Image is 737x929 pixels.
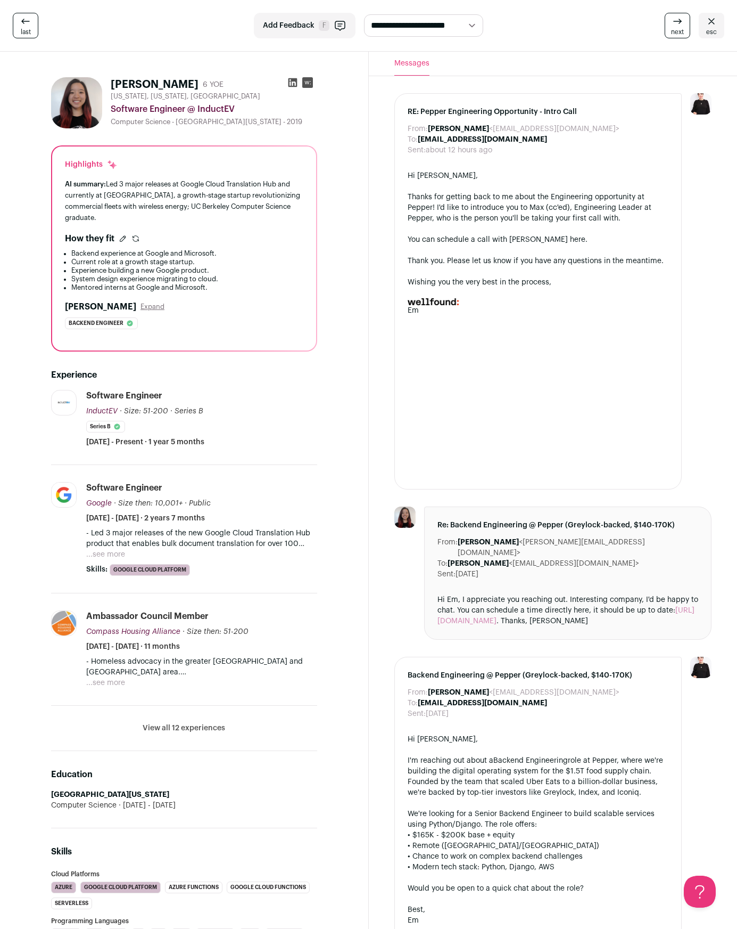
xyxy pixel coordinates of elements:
[65,300,136,313] h2: [PERSON_NAME]
[65,159,118,170] div: Highlights
[189,500,211,507] span: Public
[51,800,317,811] div: Computer Science
[51,898,92,909] li: Serverless
[408,145,426,156] dt: Sent:
[263,20,314,31] span: Add Feedback
[437,537,458,558] dt: From:
[86,421,125,433] li: Series B
[111,92,260,101] span: [US_STATE], [US_STATE], [GEOGRAPHIC_DATA]
[51,369,317,381] h2: Experience
[65,232,114,245] h2: How they fit
[456,569,478,580] dd: [DATE]
[86,500,112,507] span: Google
[706,28,717,36] span: esc
[448,558,639,569] dd: <[EMAIL_ADDRESS][DOMAIN_NAME]>
[175,408,203,415] span: Series B
[86,678,125,688] button: ...see more
[408,698,418,708] dt: To:
[408,851,669,862] div: • Chance to work on complex backend challenges
[408,734,669,745] div: Hi [PERSON_NAME],
[254,13,355,38] button: Add Feedback F
[110,564,190,576] li: Google Cloud Platform
[437,594,699,626] div: Hi Em, I appreciate you reaching out. Interesting company, I'd be happy to chat. You can schedule...
[408,830,669,841] div: • $165K - $200K base + equity
[437,607,694,625] a: [URL][DOMAIN_NAME]
[86,390,162,402] div: Software Engineer
[690,93,711,115] img: 9240684-medium_jpg
[80,882,161,893] li: Google Cloud Platform
[437,520,699,531] span: Re: Backend Engineering @ Pepper (Greylock-backed, $140-170K)
[170,406,172,417] span: ·
[458,539,519,546] b: [PERSON_NAME]
[86,549,125,560] button: ...see more
[111,77,198,92] h1: [PERSON_NAME]
[408,305,669,316] div: Em
[418,699,547,707] b: [EMAIL_ADDRESS][DOMAIN_NAME]
[408,755,669,798] div: I'm reaching out about a role at Pepper, where we're building the digital operating system for th...
[408,809,669,830] div: We're looking for a Senior Backend Engineer to build scalable services using Python/Django. The r...
[319,20,329,31] span: F
[143,723,225,734] button: View all 12 experiences
[684,876,716,908] iframe: Help Scout Beacon - Open
[51,882,76,893] li: Azure
[699,13,724,38] a: esc
[65,178,303,224] div: Led 3 major releases at Google Cloud Translation Hub and currently at [GEOGRAPHIC_DATA], a growth...
[426,708,449,719] dd: [DATE]
[408,298,459,305] img: AD_4nXd8mXtZXxLy6BW5oWOQUNxoLssU3evVOmElcTYOe9Q6vZR7bHgrarcpre-H0wWTlvQlXrfX4cJrmfo1PaFpYlo0O_KYH...
[671,28,684,36] span: next
[428,689,489,696] b: [PERSON_NAME]
[120,408,168,415] span: · Size: 51-200
[185,498,187,509] span: ·
[408,915,669,926] div: Em
[203,79,223,90] div: 6 YOE
[408,841,669,851] div: • Remote ([GEOGRAPHIC_DATA]/[GEOGRAPHIC_DATA])
[408,134,418,145] dt: To:
[428,687,619,698] dd: <[EMAIL_ADDRESS][DOMAIN_NAME]>
[114,500,183,507] span: · Size then: 10,001+
[65,181,106,188] span: AI summary:
[408,170,669,181] div: Hi [PERSON_NAME],
[71,266,303,275] li: Experience building a new Google product.
[21,28,31,36] span: last
[408,708,426,719] dt: Sent:
[227,882,310,893] li: Google Cloud Functions
[408,883,669,894] div: Would you be open to a quick chat about the role?
[493,757,568,764] a: Backend Engineering
[86,528,317,549] p: - Led 3 major releases of the new Google Cloud Translation Hub product that enables bulk document...
[71,258,303,266] li: Current role at a growth stage startup.
[51,871,317,877] h3: Cloud Platforms
[408,107,669,117] span: RE: Pepper Engineering Opportunity - Intro Call
[111,118,317,126] div: Computer Science - [GEOGRAPHIC_DATA][US_STATE] - 2019
[86,437,204,447] span: [DATE] - Present · 1 year 5 months
[51,768,317,781] h2: Education
[51,77,102,128] img: 90f660f71750a0f668a7ff9ee3d4ff1bf69ce9fd42bbfbfef82b31f2718a7822.jpg
[428,125,489,133] b: [PERSON_NAME]
[394,507,416,528] img: 90f660f71750a0f668a7ff9ee3d4ff1bf69ce9fd42bbfbfef82b31f2718a7822.jpg
[86,564,107,575] span: Skills:
[86,482,162,494] div: Software Engineer
[86,513,205,524] span: [DATE] - [DATE] · 2 years 7 months
[69,318,123,329] span: Backend engineer
[426,145,492,156] dd: about 12 hours ago
[51,845,317,858] h2: Skills
[408,687,428,698] dt: From:
[52,611,76,635] img: 6c98bb272e1834d1b1fd89024bf3853fb6c444c360714db898bbd421b3d291a9.jpg
[458,537,699,558] dd: <[PERSON_NAME][EMAIL_ADDRESS][DOMAIN_NAME]>
[86,610,209,622] div: Ambassador Council Member
[51,791,169,798] strong: [GEOGRAPHIC_DATA][US_STATE]
[71,249,303,258] li: Backend experience at Google and Microsoft.
[408,862,669,873] div: • Modern tech stack: Python, Django, AWS
[86,408,118,415] span: InductEV
[437,569,456,580] dt: Sent:
[52,483,76,507] img: 8d2c6156afa7017e60e680d3937f8205e5697781b6c771928cb24e9df88505de.jpg
[408,124,428,134] dt: From:
[428,124,619,134] dd: <[EMAIL_ADDRESS][DOMAIN_NAME]>
[13,13,38,38] a: last
[86,641,180,652] span: [DATE] - [DATE] · 11 months
[183,628,249,635] span: · Size then: 51-200
[86,628,180,635] span: Compass Housing Alliance
[394,52,429,76] button: Messages
[165,882,222,893] li: Azure Functions
[690,657,711,678] img: 9240684-medium_jpg
[408,236,587,243] a: You can schedule a call with [PERSON_NAME] here.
